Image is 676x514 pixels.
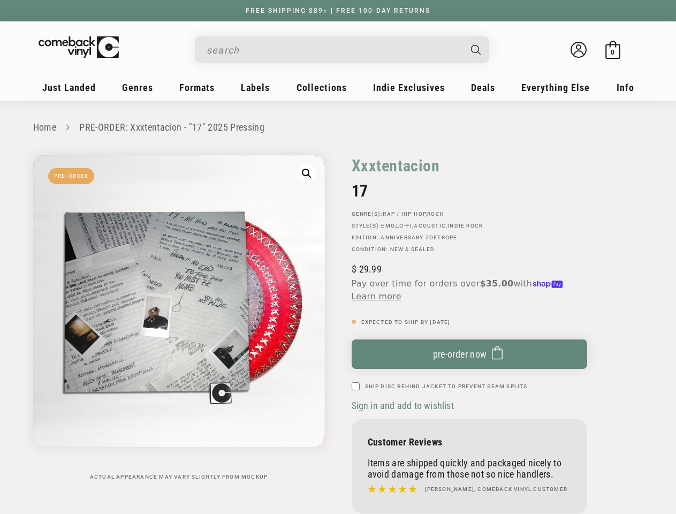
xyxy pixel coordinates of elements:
span: Sign in and add to wishlist [352,400,454,411]
span: Expected To Ship By [DATE] [361,319,451,325]
span: Labels [241,82,270,93]
p: Edition: Anniversary Zoetrope [352,235,587,241]
media-gallery: Gallery Viewer [33,155,325,480]
span: Pre-Order [48,168,95,184]
span: 29.99 [352,263,382,275]
img: star5.svg [368,482,417,496]
a: Rock [427,211,444,217]
p: Items are shipped quickly and packaged nicely to avoid damage from those not so nice handlers. [368,457,571,480]
span: pre-order now [433,349,487,360]
p: Actual appearance may vary slightly from mockup [33,474,325,480]
span: 0 [611,48,614,56]
h2: 17 [352,182,587,200]
button: Search [461,36,490,63]
label: Ship Disc Behind Jacket To Prevent Seam Splits [365,382,528,390]
span: Indie Exclusives [373,82,445,93]
span: $ [352,263,356,275]
span: Deals [471,82,495,93]
a: Lo-Fi [396,223,412,229]
button: Sign in and add to wishlist [352,399,457,412]
span: Formats [179,82,215,93]
nav: breadcrumbs [33,120,643,135]
a: Emo [381,223,394,229]
span: Info [617,82,634,93]
span: Everything Else [521,82,590,93]
a: Xxxtentacion [352,155,440,176]
p: STYLE(S): , , , [352,223,587,229]
p: Customer Reviews [368,436,571,448]
div: Search [195,36,489,63]
p: Condition: New & Sealed [352,246,587,253]
span: Collections [297,82,347,93]
a: FREE SHIPPING $89+ | FREE 100-DAY RETURNS [235,7,441,14]
a: Home [33,122,56,133]
button: pre-order now [352,339,587,369]
a: Acoustic [414,223,446,229]
a: Indie Rock [447,223,483,229]
span: Just Landed [42,82,96,93]
a: PRE-ORDER: Xxxtentacion - "17" 2025 Pressing [79,122,264,133]
span: Genres [122,82,153,93]
p: GENRE(S): , [352,211,587,217]
input: search [207,39,460,61]
h4: [PERSON_NAME], Comeback Vinyl customer [425,485,568,494]
a: Rap / Hip-Hop [383,211,426,217]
